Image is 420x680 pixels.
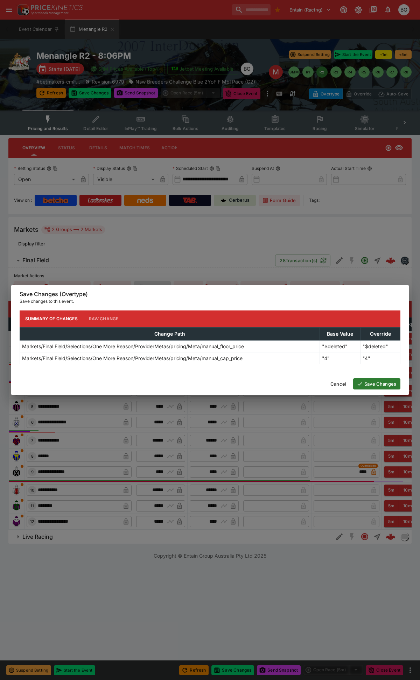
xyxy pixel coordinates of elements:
[20,298,400,305] p: Save changes to this event.
[20,310,83,327] button: Summary of Changes
[320,352,360,364] td: "4"
[320,327,360,340] th: Base Value
[20,291,400,298] h6: Save Changes (Overtype)
[22,355,243,362] p: Markets/Final Field/Selections/One More Reason/ProviderMetas/pricing/Meta/manual_cap_price
[22,343,244,350] p: Markets/Final Field/Selections/One More Reason/ProviderMetas/pricing/Meta/manual_floor_price
[83,310,124,327] button: Raw Change
[326,378,350,389] button: Cancel
[360,327,400,340] th: Override
[353,378,400,389] button: Save Changes
[360,340,400,352] td: "$deleted"
[20,327,320,340] th: Change Path
[360,352,400,364] td: "4"
[320,340,360,352] td: "$deleted"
